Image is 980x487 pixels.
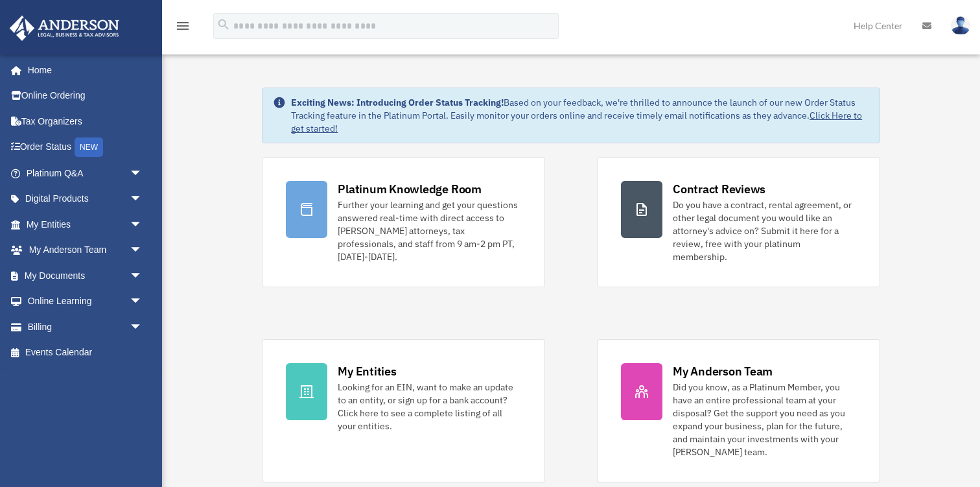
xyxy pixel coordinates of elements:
div: My Anderson Team [673,363,773,379]
div: Based on your feedback, we're thrilled to announce the launch of our new Order Status Tracking fe... [291,96,869,135]
a: Billingarrow_drop_down [9,314,162,340]
a: Home [9,57,156,83]
span: arrow_drop_down [130,186,156,213]
a: Contract Reviews Do you have a contract, rental agreement, or other legal document you would like... [597,157,880,287]
div: My Entities [338,363,396,379]
a: My Anderson Team Did you know, as a Platinum Member, you have an entire professional team at your... [597,339,880,482]
a: menu [175,23,191,34]
strong: Exciting News: Introducing Order Status Tracking! [291,97,504,108]
a: Click Here to get started! [291,110,862,134]
a: Online Learningarrow_drop_down [9,289,162,315]
div: Looking for an EIN, want to make an update to an entity, or sign up for a bank account? Click her... [338,381,521,433]
span: arrow_drop_down [130,263,156,289]
div: Did you know, as a Platinum Member, you have an entire professional team at your disposal? Get th... [673,381,856,458]
a: Digital Productsarrow_drop_down [9,186,162,212]
a: My Entitiesarrow_drop_down [9,211,162,237]
a: Order StatusNEW [9,134,162,161]
a: My Entities Looking for an EIN, want to make an update to an entity, or sign up for a bank accoun... [262,339,545,482]
span: arrow_drop_down [130,160,156,187]
span: arrow_drop_down [130,314,156,340]
i: search [216,18,231,32]
a: My Documentsarrow_drop_down [9,263,162,289]
span: arrow_drop_down [130,237,156,264]
a: Tax Organizers [9,108,162,134]
div: Do you have a contract, rental agreement, or other legal document you would like an attorney's ad... [673,198,856,263]
img: Anderson Advisors Platinum Portal [6,16,123,41]
div: NEW [75,137,103,157]
a: Events Calendar [9,340,162,366]
a: My Anderson Teamarrow_drop_down [9,237,162,263]
div: Platinum Knowledge Room [338,181,482,197]
div: Further your learning and get your questions answered real-time with direct access to [PERSON_NAM... [338,198,521,263]
a: Online Ordering [9,83,162,109]
i: menu [175,18,191,34]
a: Platinum Knowledge Room Further your learning and get your questions answered real-time with dire... [262,157,545,287]
span: arrow_drop_down [130,211,156,238]
img: User Pic [951,16,970,35]
a: Platinum Q&Aarrow_drop_down [9,160,162,186]
span: arrow_drop_down [130,289,156,315]
div: Contract Reviews [673,181,765,197]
